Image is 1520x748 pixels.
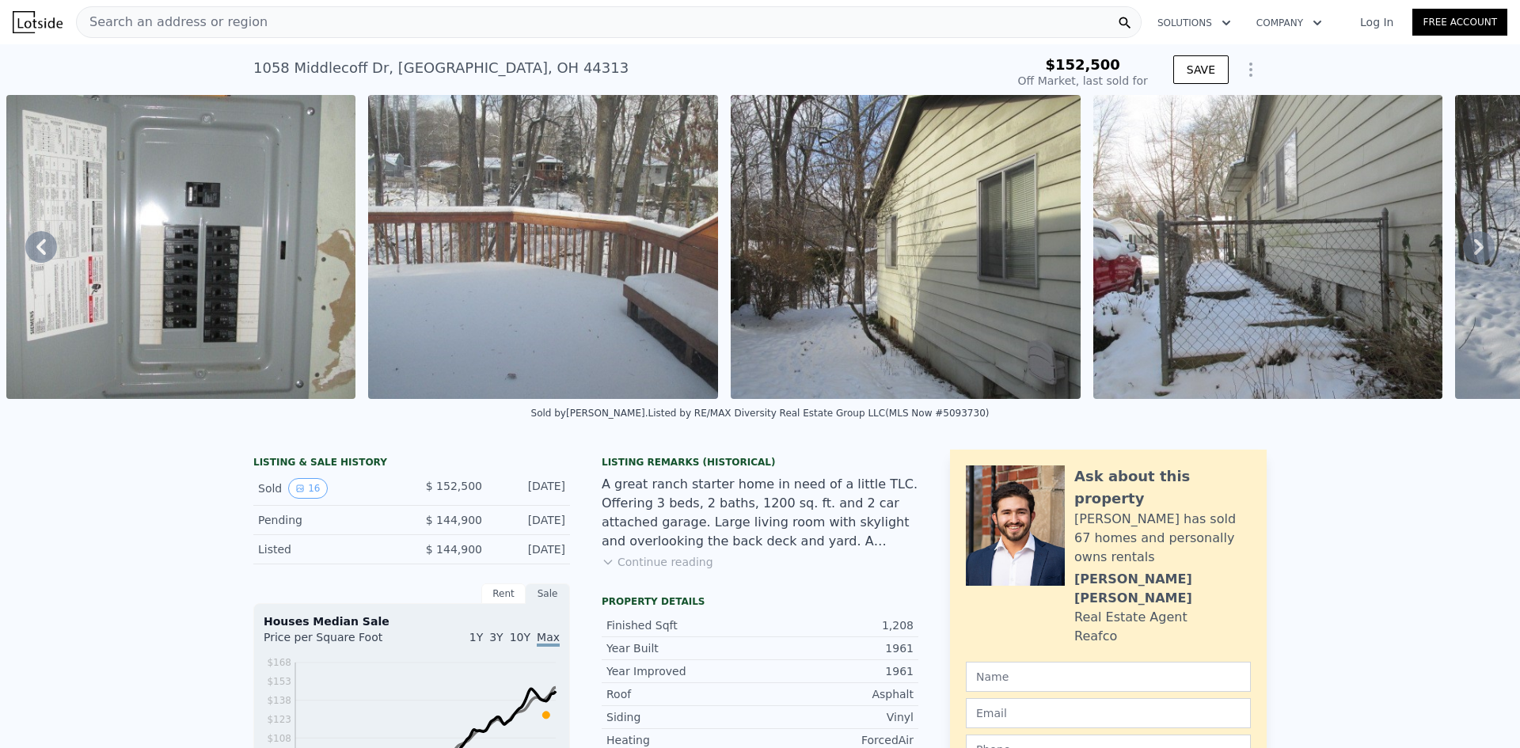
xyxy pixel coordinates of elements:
[469,631,483,644] span: 1Y
[264,613,560,629] div: Houses Median Sale
[258,541,399,557] div: Listed
[602,595,918,608] div: Property details
[648,408,990,419] div: Listed by RE/MAX Diversity Real Estate Group LLC (MLS Now #5093730)
[526,583,570,604] div: Sale
[489,631,503,644] span: 3Y
[267,695,291,706] tspan: $138
[606,640,760,656] div: Year Built
[1235,54,1267,85] button: Show Options
[495,478,565,499] div: [DATE]
[606,686,760,702] div: Roof
[426,543,482,556] span: $ 144,900
[267,657,291,668] tspan: $168
[1244,9,1335,37] button: Company
[426,514,482,526] span: $ 144,900
[77,13,268,32] span: Search an address or region
[426,480,482,492] span: $ 152,500
[606,732,760,748] div: Heating
[267,676,291,687] tspan: $153
[6,95,356,399] img: Sale: 100295511 Parcel: 76773673
[606,709,760,725] div: Siding
[267,733,291,744] tspan: $108
[1045,56,1120,73] span: $152,500
[606,663,760,679] div: Year Improved
[760,686,914,702] div: Asphalt
[537,631,560,647] span: Max
[531,408,648,419] div: Sold by [PERSON_NAME] .
[760,709,914,725] div: Vinyl
[1341,14,1412,30] a: Log In
[1074,465,1251,510] div: Ask about this property
[760,640,914,656] div: 1961
[288,478,327,499] button: View historical data
[510,631,530,644] span: 10Y
[258,512,399,528] div: Pending
[253,57,629,79] div: 1058 Middlecoff Dr , [GEOGRAPHIC_DATA] , OH 44313
[602,554,713,570] button: Continue reading
[1412,9,1507,36] a: Free Account
[1074,627,1117,646] div: Reafco
[1074,608,1187,627] div: Real Estate Agent
[253,456,570,472] div: LISTING & SALE HISTORY
[966,698,1251,728] input: Email
[495,512,565,528] div: [DATE]
[1093,95,1443,399] img: Sale: 100295511 Parcel: 76773673
[760,617,914,633] div: 1,208
[966,662,1251,692] input: Name
[731,95,1081,399] img: Sale: 100295511 Parcel: 76773673
[606,617,760,633] div: Finished Sqft
[1074,570,1251,608] div: [PERSON_NAME] [PERSON_NAME]
[602,456,918,469] div: Listing Remarks (Historical)
[1145,9,1244,37] button: Solutions
[495,541,565,557] div: [DATE]
[13,11,63,33] img: Lotside
[264,629,412,655] div: Price per Square Foot
[760,732,914,748] div: ForcedAir
[1018,73,1148,89] div: Off Market, last sold for
[1173,55,1229,84] button: SAVE
[481,583,526,604] div: Rent
[267,714,291,725] tspan: $123
[1074,510,1251,567] div: [PERSON_NAME] has sold 67 homes and personally owns rentals
[760,663,914,679] div: 1961
[602,475,918,551] div: A great ranch starter home in need of a little TLC. Offering 3 beds, 2 baths, 1200 sq. ft. and 2 ...
[258,478,399,499] div: Sold
[368,95,718,399] img: Sale: 100295511 Parcel: 76773673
